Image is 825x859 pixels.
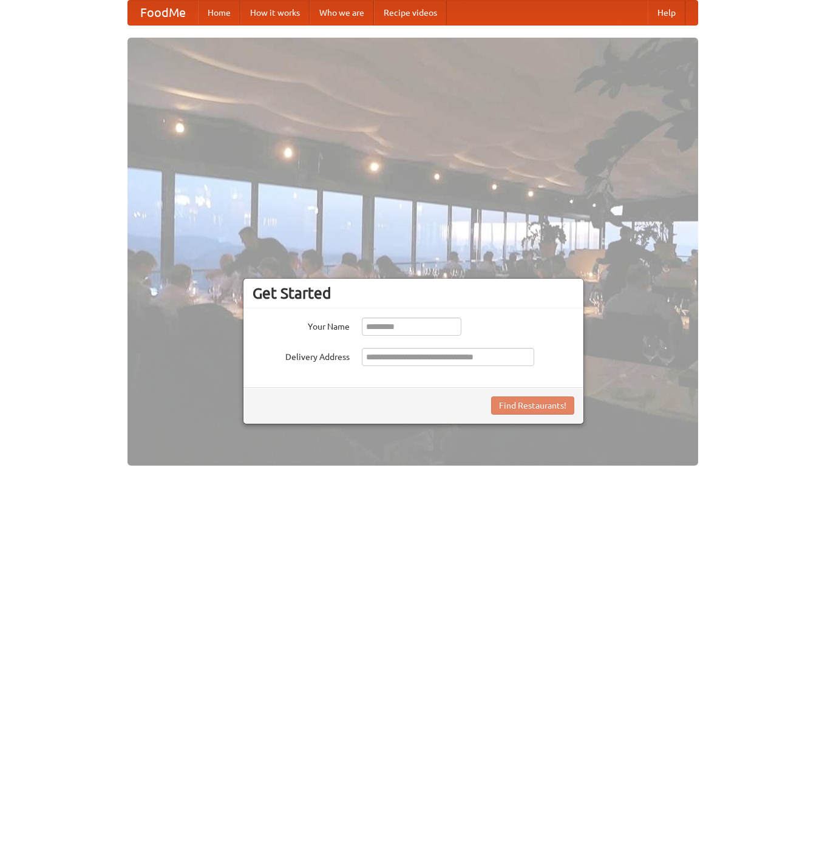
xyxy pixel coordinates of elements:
[253,284,574,302] h3: Get Started
[648,1,685,25] a: Help
[374,1,447,25] a: Recipe videos
[240,1,310,25] a: How it works
[253,348,350,363] label: Delivery Address
[491,396,574,415] button: Find Restaurants!
[253,317,350,333] label: Your Name
[310,1,374,25] a: Who we are
[128,1,198,25] a: FoodMe
[198,1,240,25] a: Home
